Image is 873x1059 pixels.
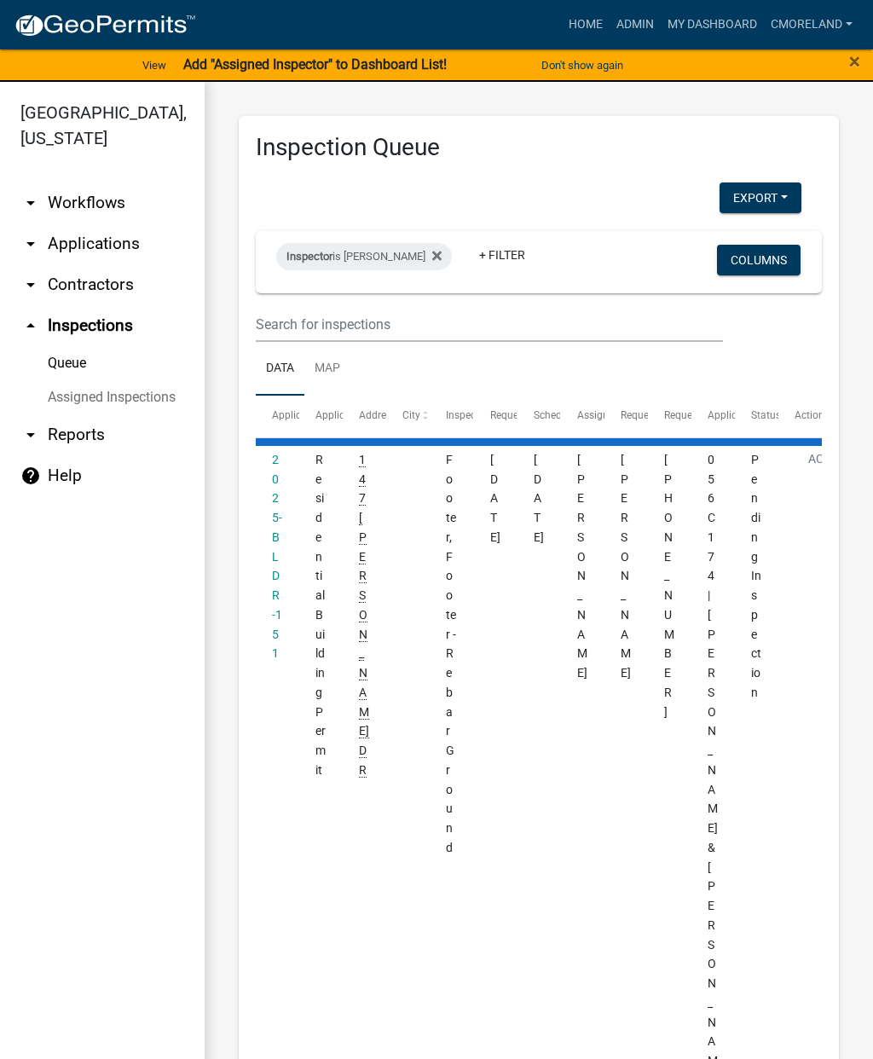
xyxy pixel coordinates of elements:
[708,409,815,421] span: Application Description
[256,342,304,396] a: Data
[402,409,420,421] span: City
[430,396,473,437] datatable-header-cell: Inspection Type
[315,409,393,421] span: Application Type
[490,453,500,544] span: 08/19/2025
[183,56,447,72] strong: Add "Assigned Inspector" to Dashboard List!
[359,409,396,421] span: Address
[849,49,860,73] span: ×
[535,51,630,79] button: Don't show again
[20,425,41,445] i: arrow_drop_down
[20,315,41,336] i: arrow_drop_up
[299,396,343,437] datatable-header-cell: Application Type
[343,396,386,437] datatable-header-cell: Address
[610,9,661,41] a: Admin
[359,453,369,778] span: 147 THOMAS DR
[304,342,350,396] a: Map
[664,409,743,421] span: Requestor Phone
[473,396,517,437] datatable-header-cell: Requested Date
[446,409,518,421] span: Inspection Type
[751,453,761,699] span: Pending Inspection
[20,234,41,254] i: arrow_drop_down
[286,250,332,263] span: Inspector
[256,307,723,342] input: Search for inspections
[795,450,864,493] button: Action
[272,453,282,661] a: 2025-BLDR-151
[20,193,41,213] i: arrow_drop_down
[446,453,456,854] span: Footer,Footer - Rebar Ground
[560,396,604,437] datatable-header-cell: Assigned Inspector
[315,453,326,777] span: Residential Building Permit
[577,453,587,680] span: Cedrick Moreland
[849,51,860,72] button: Close
[764,9,859,41] a: cmoreland
[717,245,801,275] button: Columns
[795,409,830,421] span: Actions
[465,240,539,270] a: + Filter
[276,243,452,270] div: is [PERSON_NAME]
[577,409,665,421] span: Assigned Inspector
[664,453,674,719] span: ‭(706) 816-4297‬
[661,9,764,41] a: My Dashboard
[490,409,562,421] span: Requested Date
[386,396,430,437] datatable-header-cell: City
[256,396,299,437] datatable-header-cell: Application
[517,396,560,437] datatable-header-cell: Scheduled Time
[648,396,691,437] datatable-header-cell: Requestor Phone
[621,409,697,421] span: Requestor Name
[20,275,41,295] i: arrow_drop_down
[534,409,607,421] span: Scheduled Time
[735,396,778,437] datatable-header-cell: Status
[751,409,781,421] span: Status
[256,133,822,162] h3: Inspection Queue
[272,409,325,421] span: Application
[691,396,735,437] datatable-header-cell: Application Description
[136,51,173,79] a: View
[562,9,610,41] a: Home
[534,450,545,547] div: [DATE]
[778,396,822,437] datatable-header-cell: Actions
[604,396,648,437] datatable-header-cell: Requestor Name
[720,182,801,213] button: Export
[20,466,41,486] i: help
[621,453,631,680] span: Matt Kitchens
